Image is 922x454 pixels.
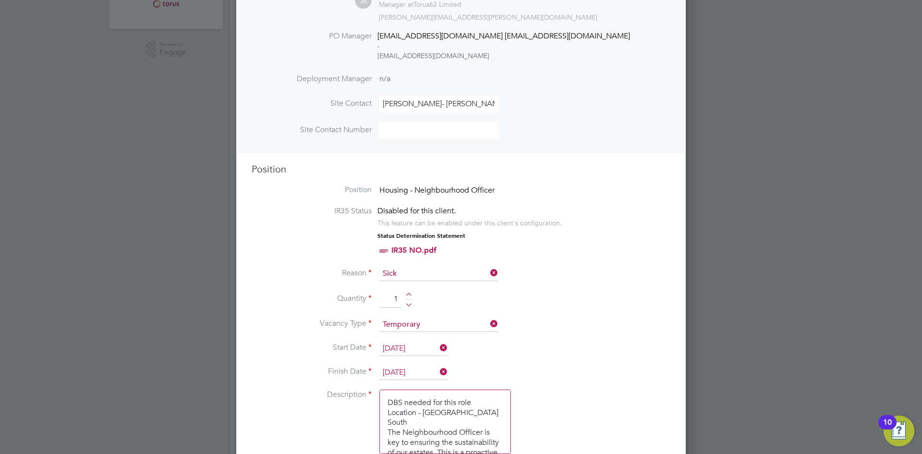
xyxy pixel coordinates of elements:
[252,98,372,109] label: Site Contact
[379,342,448,356] input: Select one
[252,343,372,353] label: Start Date
[883,422,892,435] div: 10
[379,318,498,332] input: Select one
[379,185,495,195] span: Housing - Neighbourhood Officer
[252,390,372,400] label: Description
[884,416,914,446] button: Open Resource Center, 10 new notifications
[252,163,670,175] h3: Position
[379,13,597,22] span: [PERSON_NAME][EMAIL_ADDRESS][PERSON_NAME][DOMAIN_NAME]
[377,51,630,61] div: [EMAIL_ADDRESS][DOMAIN_NAME]
[252,125,372,135] label: Site Contact Number
[377,206,456,216] span: Disabled for this client.
[377,41,630,51] div: -
[252,206,372,216] label: IR35 Status
[252,319,372,329] label: Vacancy Type
[377,31,630,41] span: [EMAIL_ADDRESS][DOMAIN_NAME] [EMAIL_ADDRESS][DOMAIN_NAME]
[252,74,372,84] label: Deployment Manager
[252,294,372,304] label: Quantity
[252,367,372,377] label: Finish Date
[379,74,390,84] span: n/a
[379,267,498,281] input: Select one
[377,233,465,239] strong: Status Determination Statement
[379,366,448,380] input: Select one
[252,185,372,195] label: Position
[377,216,562,227] div: This feature can be enabled under this client's configuration.
[391,245,437,255] a: IR35 NO.pdf
[252,31,372,41] label: PO Manager
[252,268,372,278] label: Reason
